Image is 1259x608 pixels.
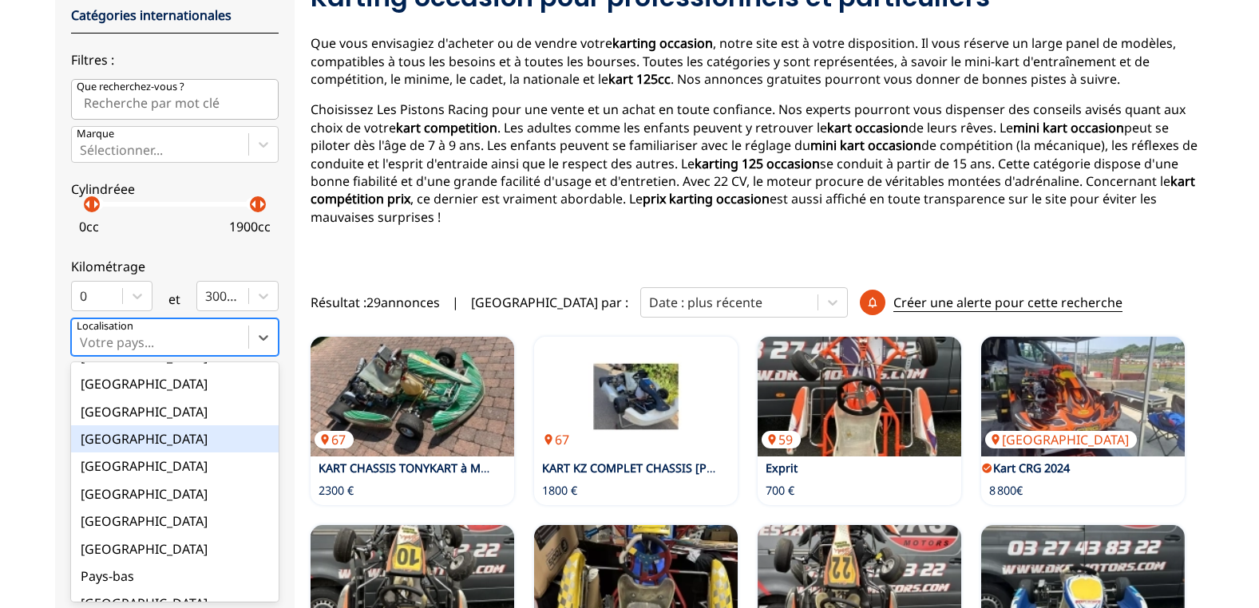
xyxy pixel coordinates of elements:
[78,195,97,214] p: arrow_left
[71,79,279,119] input: Que recherchez-vous ?
[77,319,133,334] p: Localisation
[71,452,279,480] div: [GEOGRAPHIC_DATA]
[758,337,961,456] img: Exprit
[695,155,820,172] strong: karting 125 occasion
[311,34,1205,88] p: Que vous envisagiez d'acheter ou de vendre votre , notre site est à votre disposition. Il vous ré...
[452,294,459,311] span: |
[766,460,798,476] a: Exprit
[71,370,279,397] div: [GEOGRAPHIC_DATA]
[542,483,577,499] p: 1800 €
[643,190,770,207] strong: prix karting occasion
[319,483,354,499] p: 2300 €
[315,431,354,448] p: 67
[893,294,1122,312] p: Créer une alerte pour cette recherche
[311,337,514,456] img: KART CHASSIS TONYKART à MOTEUR IAME X30
[608,70,671,88] strong: kart 125cc
[981,337,1185,456] a: Kart CRG 2024[GEOGRAPHIC_DATA]
[71,535,279,563] div: [GEOGRAPHIC_DATA]
[80,289,83,303] input: 0
[71,51,279,69] p: Filtres :
[168,290,180,308] p: et
[989,483,1023,499] p: 8 800€
[71,480,279,507] div: [GEOGRAPHIC_DATA]
[534,337,738,456] img: KART KZ COMPLET CHASSIS HAASE + MOTEUR PAVESI
[71,425,279,452] div: [GEOGRAPHIC_DATA]
[311,294,440,311] span: Résultat : 29 annonces
[80,143,83,157] input: MarqueSélectionner...
[71,563,279,590] div: Pays-bas
[80,335,83,349] input: Votre pays...Votre position[GEOGRAPHIC_DATA]Andorre[GEOGRAPHIC_DATA][GEOGRAPHIC_DATA][GEOGRAPHIC_...
[542,460,886,476] a: KART KZ COMPLET CHASSIS [PERSON_NAME] + MOTEUR PAVESI
[981,337,1185,456] img: Kart CRG 2024
[319,460,572,476] a: KART CHASSIS TONYKART à MOTEUR IAME X30
[79,218,99,235] p: 0 cc
[985,431,1137,448] p: [GEOGRAPHIC_DATA]
[810,136,921,154] strong: mini kart occasion
[229,218,271,235] p: 1900 cc
[758,337,961,456] a: Exprit59
[827,119,909,136] strong: kart occasion
[762,431,801,448] p: 59
[471,294,628,311] p: [GEOGRAPHIC_DATA] par :
[396,119,497,136] strong: kart competition
[77,127,114,141] p: Marque
[71,6,232,24] a: Catégories internationales
[71,180,279,198] p: Cylindréee
[86,195,105,214] p: arrow_right
[766,483,794,499] p: 700 €
[71,398,279,425] div: [GEOGRAPHIC_DATA]
[205,289,208,303] input: 300000
[993,460,1070,476] a: Kart CRG 2024
[71,507,279,535] div: [GEOGRAPHIC_DATA]
[311,101,1205,226] p: Choisissez Les Pistons Racing pour une vente et un achat en toute confiance. Nos experts pourront...
[252,195,271,214] p: arrow_right
[612,34,713,52] strong: karting occasion
[77,80,184,94] p: Que recherchez-vous ?
[534,337,738,456] a: KART KZ COMPLET CHASSIS HAASE + MOTEUR PAVESI67
[311,337,514,456] a: KART CHASSIS TONYKART à MOTEUR IAME X3067
[538,431,577,448] p: 67
[244,195,263,214] p: arrow_left
[1013,119,1124,136] strong: mini kart occasion
[311,172,1195,207] strong: kart compétition prix
[71,258,279,275] p: Kilométrage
